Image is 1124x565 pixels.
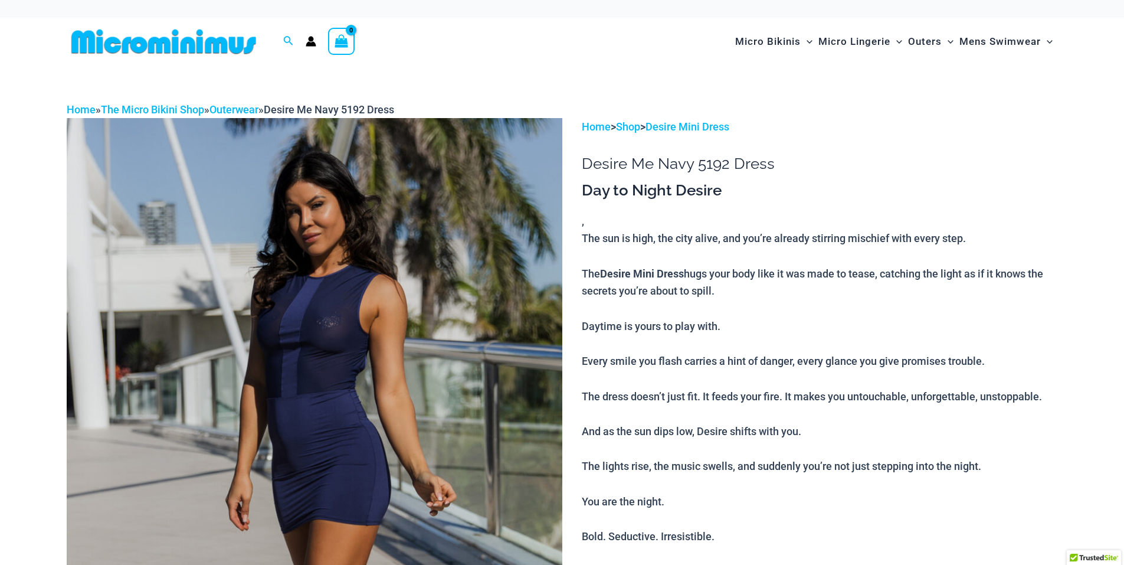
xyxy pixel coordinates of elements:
[818,27,890,57] span: Micro Lingerie
[283,34,294,49] a: Search icon link
[582,155,1057,173] h1: Desire Me Navy 5192 Dress
[209,103,258,116] a: Outerwear
[908,27,942,57] span: Outers
[801,27,812,57] span: Menu Toggle
[306,36,316,47] a: Account icon link
[1041,27,1053,57] span: Menu Toggle
[645,120,729,133] a: Desire Mini Dress
[735,27,801,57] span: Micro Bikinis
[67,28,261,55] img: MM SHOP LOGO FLAT
[328,28,355,55] a: View Shopping Cart, empty
[956,24,1056,60] a: Mens SwimwearMenu ToggleMenu Toggle
[942,27,953,57] span: Menu Toggle
[905,24,956,60] a: OutersMenu ToggleMenu Toggle
[732,24,815,60] a: Micro BikinisMenu ToggleMenu Toggle
[730,22,1058,61] nav: Site Navigation
[890,27,902,57] span: Menu Toggle
[67,103,96,116] a: Home
[600,266,684,280] b: Desire Mini Dress
[582,118,1057,136] p: > >
[67,103,394,116] span: » » »
[959,27,1041,57] span: Mens Swimwear
[582,120,611,133] a: Home
[815,24,905,60] a: Micro LingerieMenu ToggleMenu Toggle
[101,103,204,116] a: The Micro Bikini Shop
[582,181,1057,201] h3: Day to Night Desire
[264,103,394,116] span: Desire Me Navy 5192 Dress
[616,120,640,133] a: Shop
